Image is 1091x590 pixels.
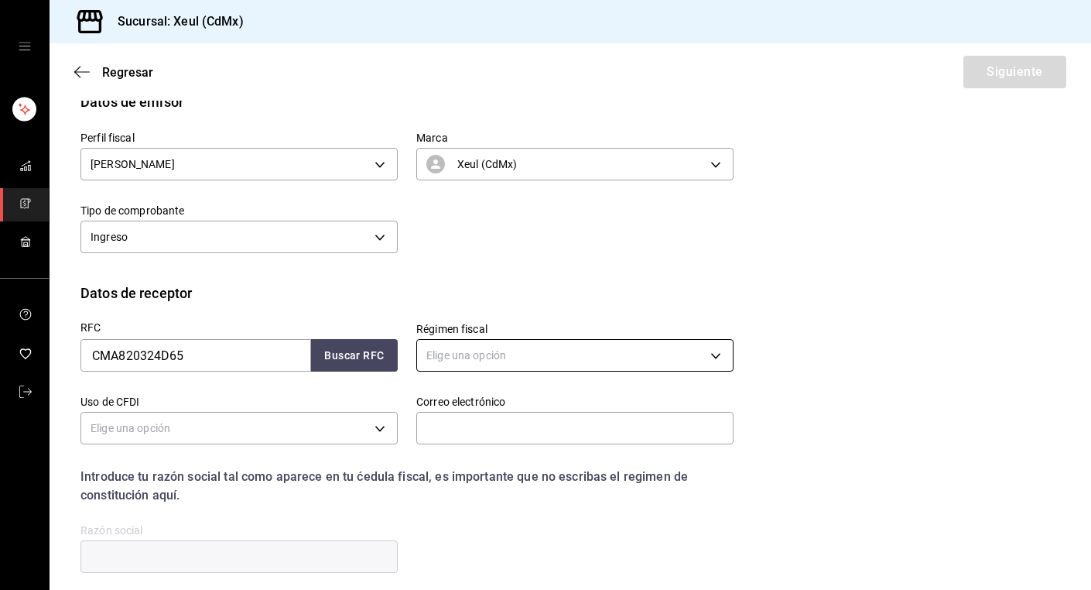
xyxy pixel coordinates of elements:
[311,339,398,372] button: Buscar RFC
[105,12,244,31] h3: Sucursal: Xeul (CdMx)
[102,65,153,80] span: Regresar
[80,412,398,444] div: Elige una opción
[457,156,517,172] span: Xeul (CdMx)
[91,229,128,245] span: Ingreso
[416,339,734,372] div: Elige una opción
[416,324,734,334] label: Régimen fiscal
[80,283,192,304] div: Datos de receptor
[80,525,398,536] label: Razón social
[80,132,398,143] label: Perfil fiscal
[416,132,734,143] label: Marca
[80,396,398,407] label: Uso de CFDI
[19,40,31,53] button: open drawer
[80,205,398,216] label: Tipo de comprobante
[80,91,183,112] div: Datos de emisor
[80,148,398,180] div: [PERSON_NAME]
[416,396,734,407] label: Correo electrónico
[74,65,153,80] button: Regresar
[80,468,734,505] div: Introduce tu razón social tal como aparece en tu ćedula fiscal, es importante que no escribas el ...
[80,322,398,333] label: RFC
